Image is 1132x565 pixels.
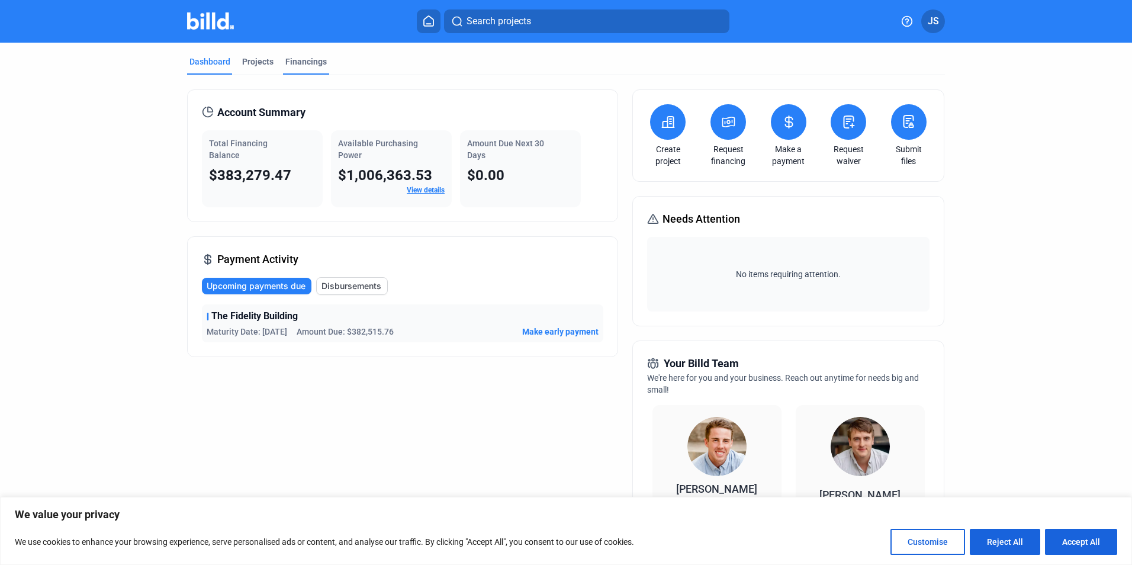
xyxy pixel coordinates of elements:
span: Search projects [467,14,531,28]
a: Request financing [707,143,749,167]
span: Amount Due: $382,515.76 [297,326,394,338]
span: Available Purchasing Power [338,139,418,160]
span: Maturity Date: [DATE] [207,326,287,338]
span: Payment Activity [217,251,298,268]
span: The Fidelity Building [211,309,298,323]
img: Billd Company Logo [187,12,234,30]
a: Create project [647,143,689,167]
span: $1,006,363.53 [338,167,432,184]
div: Projects [242,56,274,68]
span: [PERSON_NAME] [819,489,901,501]
button: Accept All [1045,529,1117,555]
button: Reject All [970,529,1040,555]
span: Your Billd Team [664,355,739,372]
span: We're here for you and your business. Reach out anytime for needs big and small! [647,373,919,394]
div: Dashboard [189,56,230,68]
a: Request waiver [828,143,869,167]
button: Disbursements [316,277,388,295]
span: Disbursements [321,280,381,292]
span: No items requiring attention. [652,268,924,280]
button: JS [921,9,945,33]
button: Search projects [444,9,729,33]
span: Total Financing Balance [209,139,268,160]
div: Financings [285,56,327,68]
p: We value your privacy [15,508,1117,522]
span: Amount Due Next 30 Days [467,139,544,160]
button: Upcoming payments due [202,278,311,294]
p: We use cookies to enhance your browsing experience, serve personalised ads or content, and analys... [15,535,634,549]
span: Account Summary [217,104,305,121]
span: Needs Attention [663,211,740,227]
a: Make a payment [768,143,809,167]
a: Submit files [888,143,930,167]
button: Customise [890,529,965,555]
span: $383,279.47 [209,167,291,184]
button: Make early payment [522,326,599,338]
span: Upcoming payments due [207,280,305,292]
span: [PERSON_NAME] [676,483,757,495]
a: View details [407,186,445,194]
img: Relationship Manager [687,417,747,476]
span: $0.00 [467,167,504,184]
span: JS [928,14,939,28]
img: Territory Manager [831,417,890,476]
